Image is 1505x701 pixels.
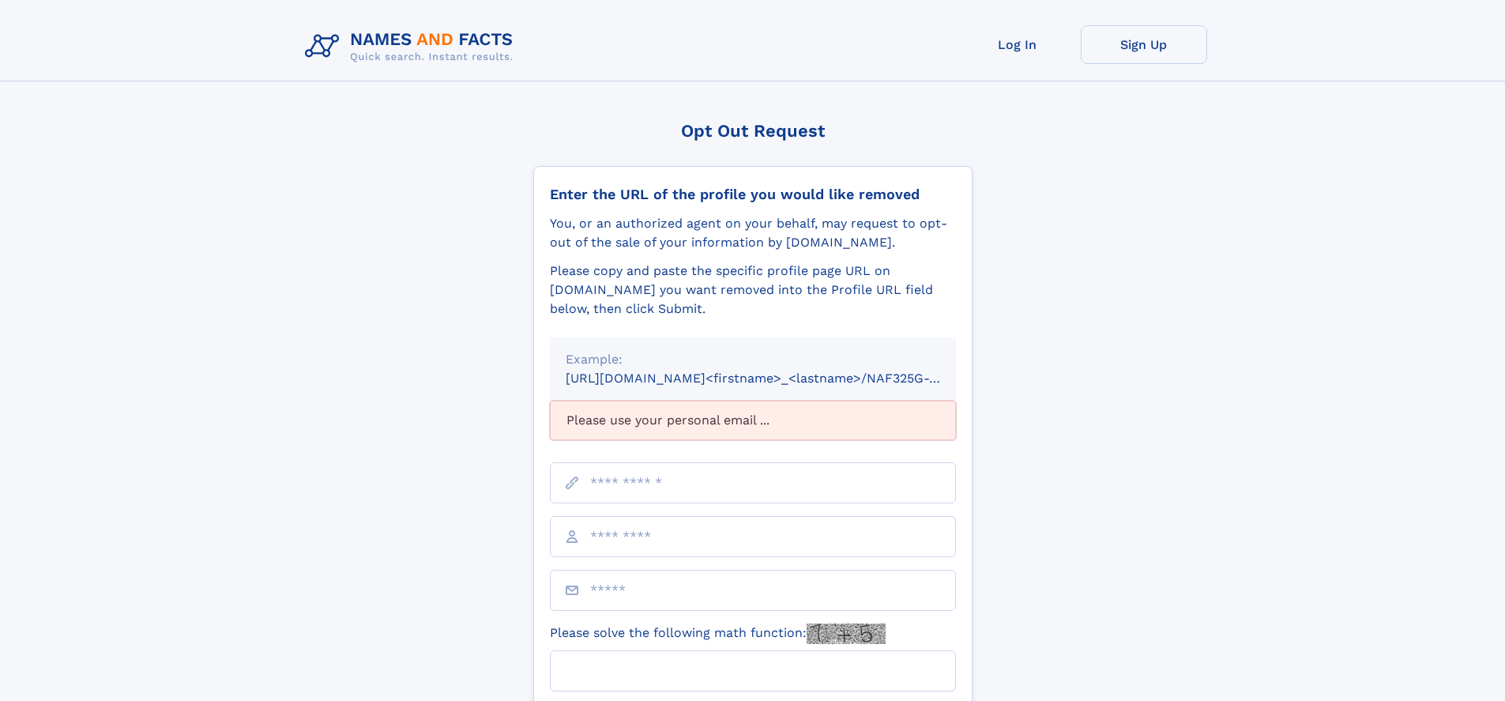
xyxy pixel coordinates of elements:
small: [URL][DOMAIN_NAME]<firstname>_<lastname>/NAF325G-xxxxxxxx [566,371,986,386]
img: Logo Names and Facts [299,25,526,68]
label: Please solve the following math function: [550,624,886,644]
a: Log In [954,25,1081,64]
div: Example: [566,350,940,369]
a: Sign Up [1081,25,1207,64]
div: Enter the URL of the profile you would like removed [550,186,956,203]
div: Please copy and paste the specific profile page URL on [DOMAIN_NAME] you want removed into the Pr... [550,262,956,318]
div: You, or an authorized agent on your behalf, may request to opt-out of the sale of your informatio... [550,214,956,252]
div: Please use your personal email ... [550,401,956,440]
div: Opt Out Request [533,121,973,141]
